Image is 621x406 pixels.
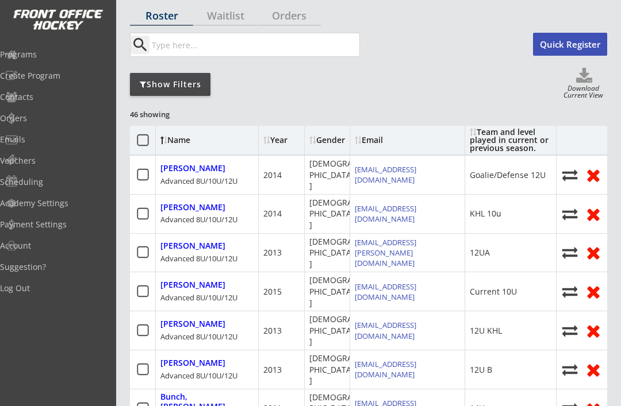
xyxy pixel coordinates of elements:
[561,206,578,222] button: Move player
[561,362,578,377] button: Move player
[470,325,502,337] div: 12U KHL
[160,241,225,251] div: [PERSON_NAME]
[160,331,237,342] div: Advanced 8U/10U/12U
[131,36,149,54] button: search
[160,164,225,173] div: [PERSON_NAME]
[160,253,237,264] div: Advanced 8U/10U/12U
[160,203,225,212] div: [PERSON_NAME]
[355,164,416,185] a: [EMAIL_ADDRESS][DOMAIN_NAME]
[584,205,603,223] button: Remove from roster (no refund)
[309,197,354,231] div: [DEMOGRAPHIC_DATA]
[130,109,213,119] div: 46 showing
[263,364,282,376] div: 2013
[263,208,282,219] div: 2014
[130,79,210,90] div: Show Filters
[309,158,354,192] div: [DEMOGRAPHIC_DATA]
[160,370,237,381] div: Advanced 8U/10U/12U
[584,166,603,184] button: Remove from roster (no refund)
[470,247,490,258] div: 12UA
[309,353,354,386] div: [DEMOGRAPHIC_DATA]
[160,358,225,368] div: [PERSON_NAME]
[309,274,354,308] div: [DEMOGRAPHIC_DATA]
[160,214,237,225] div: Advanced 8U/10U/12U
[160,292,237,303] div: Advanced 8U/10U/12U
[309,236,354,270] div: [DEMOGRAPHIC_DATA]
[263,136,299,144] div: Year
[263,325,282,337] div: 2013
[470,364,492,376] div: 12U B
[561,323,578,338] button: Move player
[263,169,282,181] div: 2014
[355,320,416,341] a: [EMAIL_ADDRESS][DOMAIN_NAME]
[559,85,607,100] div: Download Current View
[309,136,345,144] div: Gender
[355,237,416,268] a: [EMAIL_ADDRESS][PERSON_NAME][DOMAIN_NAME]
[470,169,546,181] div: Goalie/Defense 12U
[470,128,551,152] div: Team and level played in current or previous season.
[13,9,103,30] img: FOH%20White%20Logo%20Transparent.png
[160,319,225,329] div: [PERSON_NAME]
[561,245,578,260] button: Move player
[309,314,354,347] div: [DEMOGRAPHIC_DATA]
[584,283,603,300] button: Remove from roster (no refund)
[160,280,225,290] div: [PERSON_NAME]
[355,203,416,224] a: [EMAIL_ADDRESS][DOMAIN_NAME]
[355,359,416,380] a: [EMAIL_ADDRESS][DOMAIN_NAME]
[355,281,416,302] a: [EMAIL_ADDRESS][DOMAIN_NAME]
[584,322,603,339] button: Remove from roster (no refund)
[263,286,282,297] div: 2015
[470,286,517,297] div: Current 10U
[355,136,458,144] div: Email
[263,247,282,258] div: 2013
[584,243,603,261] button: Remove from roster (no refund)
[149,33,359,56] input: Type here...
[561,167,578,183] button: Move player
[561,284,578,299] button: Move player
[258,10,321,21] div: Orders
[561,68,607,85] button: Click to download full roster. Your browser settings may try to block it, check your security set...
[584,361,603,378] button: Remove from roster (no refund)
[130,10,193,21] div: Roster
[470,208,501,219] div: KHL 10u
[533,33,607,56] button: Quick Register
[194,10,257,21] div: Waitlist
[160,176,237,186] div: Advanced 8U/10U/12U
[160,136,254,144] div: Name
